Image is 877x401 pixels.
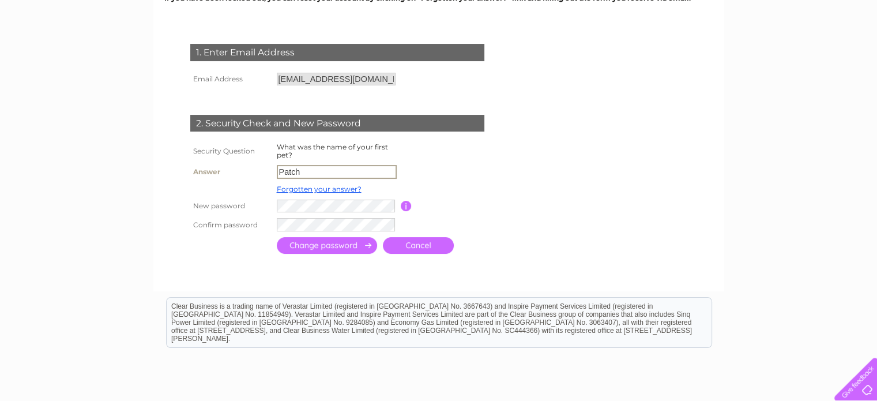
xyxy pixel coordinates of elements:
a: Blog [818,49,835,58]
div: 1. Enter Email Address [190,44,484,61]
div: Clear Business is a trading name of Verastar Limited (registered in [GEOGRAPHIC_DATA] No. 3667643... [167,6,712,56]
div: 2. Security Check and New Password [190,115,484,132]
th: Confirm password [187,215,274,234]
label: What was the name of your first pet? [277,143,388,159]
th: Security Question [187,140,274,162]
th: Answer [187,162,274,182]
a: Energy [744,49,770,58]
img: logo.png [31,30,89,65]
a: Water [716,49,737,58]
a: Telecoms [777,49,811,58]
th: New password [187,197,274,215]
th: Email Address [187,70,274,88]
input: Submit [277,237,377,254]
a: Cancel [383,237,454,254]
input: Information [401,201,412,211]
a: Forgotten your answer? [277,185,362,193]
a: Contact [842,49,870,58]
a: 0333 014 3131 [660,6,739,20]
